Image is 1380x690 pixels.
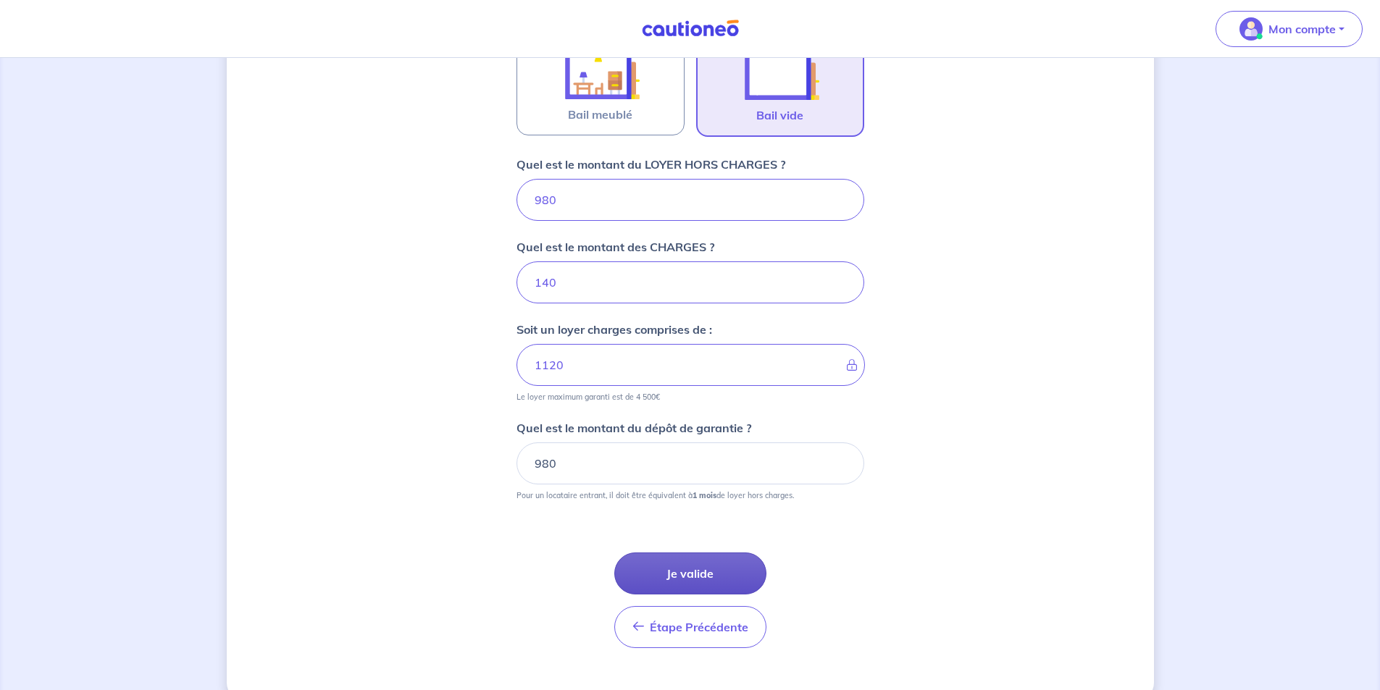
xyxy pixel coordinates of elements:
[1216,11,1363,47] button: illu_account_valid_menu.svgMon compte
[561,28,640,106] img: illu_furnished_lease.svg
[517,392,660,402] p: Le loyer maximum garanti est de 4 500€
[650,620,748,634] span: Étape Précédente
[517,442,864,484] input: 750€
[568,106,632,123] span: Bail meublé
[517,156,785,173] p: Quel est le montant du LOYER HORS CHARGES ?
[1239,17,1263,41] img: illu_account_valid_menu.svg
[614,552,766,594] button: Je valide
[693,490,716,500] strong: 1 mois
[517,490,794,500] p: Pour un locataire entrant, il doit être équivalent à de loyer hors charges.
[756,106,803,124] span: Bail vide
[517,344,865,386] input: - €
[741,28,819,106] img: illu_empty_lease.svg
[517,419,751,437] p: Quel est le montant du dépôt de garantie ?
[636,20,745,38] img: Cautioneo
[517,321,712,338] p: Soit un loyer charges comprises de :
[517,179,864,221] input: 750€
[517,238,714,256] p: Quel est le montant des CHARGES ?
[1268,20,1336,38] p: Mon compte
[614,606,766,648] button: Étape Précédente
[517,261,864,303] input: 80 €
